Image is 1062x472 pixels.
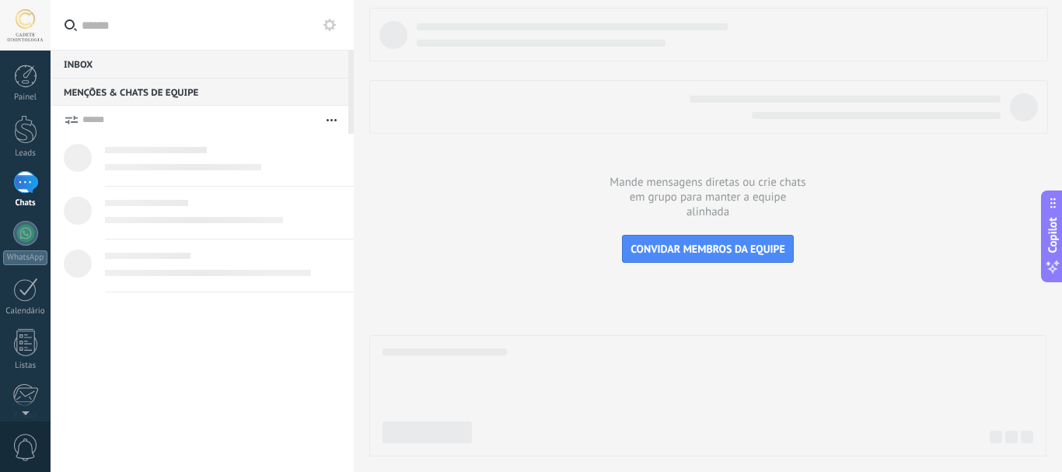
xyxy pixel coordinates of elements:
[3,250,47,265] div: WhatsApp
[3,198,48,208] div: Chats
[3,361,48,371] div: Listas
[3,306,48,316] div: Calendário
[3,93,48,103] div: Painel
[315,106,348,134] button: Mais
[631,242,785,256] span: CONVIDAR MEMBROS DA EQUIPE
[622,235,794,263] button: CONVIDAR MEMBROS DA EQUIPE
[3,149,48,159] div: Leads
[51,50,348,78] div: Inbox
[51,78,348,106] div: Menções & Chats de equipe
[1045,217,1060,253] span: Copilot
